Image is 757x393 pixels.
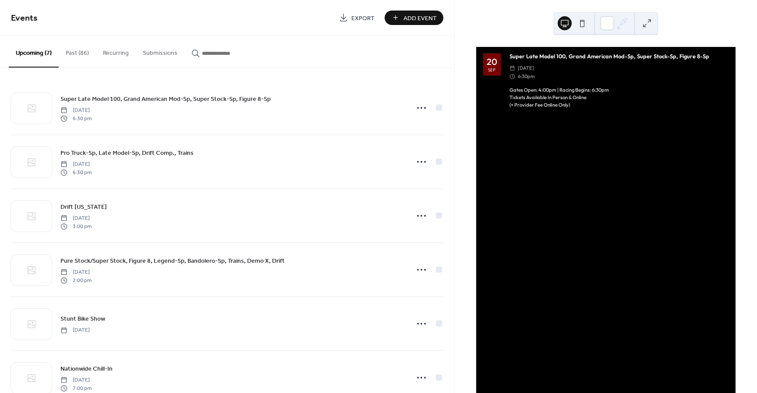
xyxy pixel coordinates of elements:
[60,95,271,104] span: Super Late Model 100, Grand American Mod-Sp, Super Stock-Sp, Figure 8-Sp
[509,64,515,72] div: ​
[60,314,105,324] span: Stunt Bike Show
[487,57,497,66] div: 20
[60,202,107,212] a: Drift [US_STATE]
[60,149,194,158] span: Pro Truck-Sp, Late Model-Sp, Drift Comp., Trains
[488,68,495,72] div: Sep
[60,364,113,374] span: Nationwide Chill-In
[60,256,285,266] a: Pure Stock/Super Stock, Figure 8, Legend-Sp, Bandolero-Sp, Trains, Demo X, Drift
[60,257,285,266] span: Pure Stock/Super Stock, Figure 8, Legend-Sp, Bandolero-Sp, Trains, Demo X, Drift
[60,168,92,176] span: 6:30 pm
[518,64,534,72] span: [DATE]
[9,36,59,68] button: Upcoming (7)
[60,148,194,158] a: Pro Truck-Sp, Late Model-Sp, Drift Comp., Trains
[518,72,535,81] span: 6:30pm
[60,107,92,114] span: [DATE]
[60,364,113,374] a: Nationwide Chill-In
[60,214,92,222] span: [DATE]
[60,384,92,392] span: 7:00 pm
[59,36,96,67] button: Past (86)
[60,222,92,230] span: 3:00 pm
[60,326,90,334] span: [DATE]
[11,10,38,27] span: Events
[403,14,437,23] span: Add Event
[509,72,515,81] div: ​
[60,376,92,384] span: [DATE]
[136,36,184,67] button: Submissions
[351,14,375,23] span: Export
[96,36,136,67] button: Recurring
[60,268,92,276] span: [DATE]
[60,276,92,284] span: 2:00 pm
[60,114,92,122] span: 6:30 pm
[385,11,443,25] button: Add Event
[509,86,729,108] div: Gates Open: 4:00pm | Racing Begins: 6:30pm Tickets Available In Person & Online (+ Provider Fee O...
[333,11,381,25] a: Export
[509,52,729,61] div: Super Late Model 100, Grand American Mod-Sp, Super Stock-Sp, Figure 8-Sp
[60,94,271,104] a: Super Late Model 100, Grand American Mod-Sp, Super Stock-Sp, Figure 8-Sp
[60,314,105,324] a: Stunt Bike Show
[60,161,92,168] span: [DATE]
